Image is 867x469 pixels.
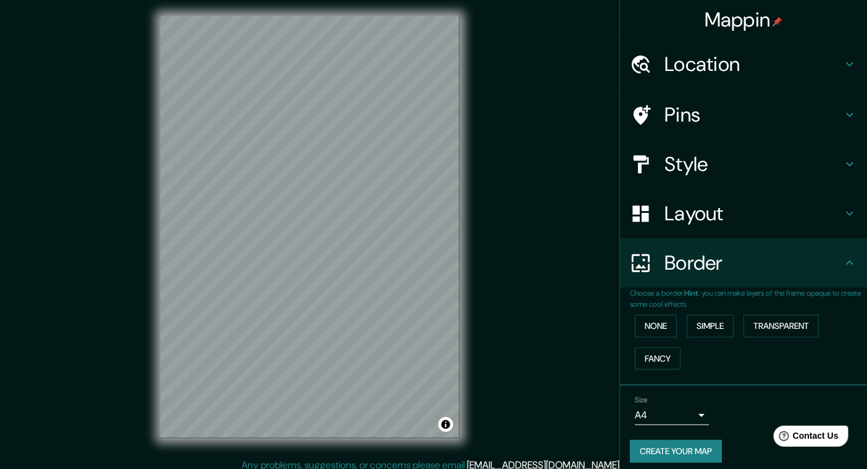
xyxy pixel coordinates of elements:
[630,440,722,463] button: Create your map
[620,39,867,89] div: Location
[635,315,677,338] button: None
[161,16,459,438] canvas: Map
[757,421,853,455] iframe: Help widget launcher
[630,288,867,310] p: Choose a border. : you can make layers of the frame opaque to create some cool effects.
[664,251,842,275] h4: Border
[773,17,782,27] img: pin-icon.png
[664,201,842,226] h4: Layout
[664,52,842,77] h4: Location
[705,7,783,32] h4: Mappin
[620,189,867,238] div: Layout
[664,152,842,176] h4: Style
[743,315,819,338] button: Transparent
[635,395,648,405] label: Size
[684,288,698,298] b: Hint
[687,315,734,338] button: Simple
[635,347,681,370] button: Fancy
[635,405,709,425] div: A4
[620,90,867,139] div: Pins
[664,102,842,127] h4: Pins
[438,417,453,432] button: Toggle attribution
[620,139,867,189] div: Style
[620,238,867,288] div: Border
